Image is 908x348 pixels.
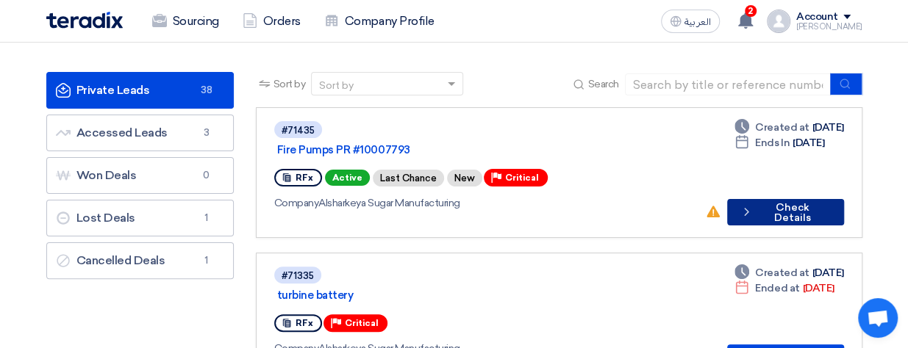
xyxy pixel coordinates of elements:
[345,318,379,328] span: Critical
[505,173,539,183] span: Critical
[282,271,314,280] div: #71335
[198,83,215,98] span: 38
[46,200,234,236] a: Lost Deals1
[274,195,694,211] div: Alsharkeya Sugar Manufacturing
[296,318,313,328] span: RFx
[46,12,123,29] img: Teradix logo
[46,242,234,279] a: Cancelled Deals1
[46,72,234,109] a: Private Leads38
[325,170,370,186] span: Active
[46,115,234,151] a: Accessed Leads3
[755,120,809,135] span: Created at
[661,10,720,33] button: العربية
[198,126,215,140] span: 3
[734,280,834,296] div: [DATE]
[198,253,215,268] span: 1
[727,199,843,225] button: Check Details
[755,135,790,151] span: Ends In
[684,17,711,27] span: العربية
[274,197,319,209] span: Company
[745,5,757,17] span: 2
[312,5,446,37] a: Company Profile
[447,170,482,186] div: New
[319,78,354,93] div: Sort by
[625,73,831,95] input: Search by title or reference number
[587,76,618,92] span: Search
[767,10,790,33] img: profile_test.png
[274,76,306,92] span: Sort by
[198,168,215,183] span: 0
[734,135,824,151] div: [DATE]
[46,157,234,194] a: Won Deals0
[282,126,315,135] div: #71435
[198,211,215,225] span: 1
[858,298,898,338] div: Open chat
[277,143,645,156] a: Fire Pumps PR #10007793
[796,23,862,31] div: [PERSON_NAME]
[296,173,313,183] span: RFx
[734,265,843,280] div: [DATE]
[755,280,799,296] span: Ended at
[734,120,843,135] div: [DATE]
[755,265,809,280] span: Created at
[140,5,231,37] a: Sourcing
[796,11,838,23] div: Account
[373,170,444,186] div: Last Chance
[277,289,645,302] a: turbine battery
[231,5,312,37] a: Orders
